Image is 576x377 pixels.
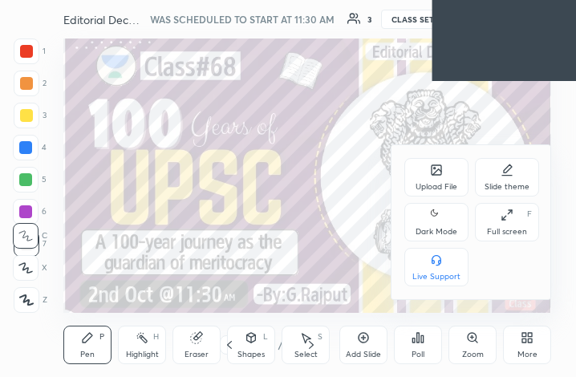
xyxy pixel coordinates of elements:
div: Dark Mode [416,228,457,236]
div: F [527,210,532,218]
div: Slide theme [485,183,529,191]
div: Full screen [487,228,527,236]
div: Live Support [412,273,460,281]
div: Upload File [416,183,457,191]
